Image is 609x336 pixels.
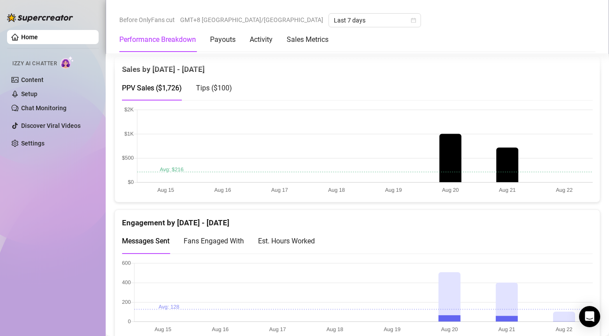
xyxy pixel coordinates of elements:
[258,235,315,246] div: Est. Hours Worked
[250,34,273,45] div: Activity
[210,34,236,45] div: Payouts
[579,306,600,327] div: Open Intercom Messenger
[411,18,416,23] span: calendar
[21,34,38,41] a: Home
[122,237,170,245] span: Messages Sent
[119,34,196,45] div: Performance Breakdown
[184,237,244,245] span: Fans Engaged With
[7,13,73,22] img: logo-BBDzfeDw.svg
[21,122,81,129] a: Discover Viral Videos
[60,56,74,69] img: AI Chatter
[122,210,593,229] div: Engagement by [DATE] - [DATE]
[180,13,323,26] span: GMT+8 [GEOGRAPHIC_DATA]/[GEOGRAPHIC_DATA]
[21,90,37,97] a: Setup
[334,14,416,27] span: Last 7 days
[122,56,593,75] div: Sales by [DATE] - [DATE]
[196,84,232,92] span: Tips ( $100 )
[21,105,66,112] a: Chat Monitoring
[12,60,57,68] span: Izzy AI Chatter
[21,140,44,147] a: Settings
[122,84,182,92] span: PPV Sales ( $1,726 )
[119,13,175,26] span: Before OnlyFans cut
[21,76,44,83] a: Content
[287,34,328,45] div: Sales Metrics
